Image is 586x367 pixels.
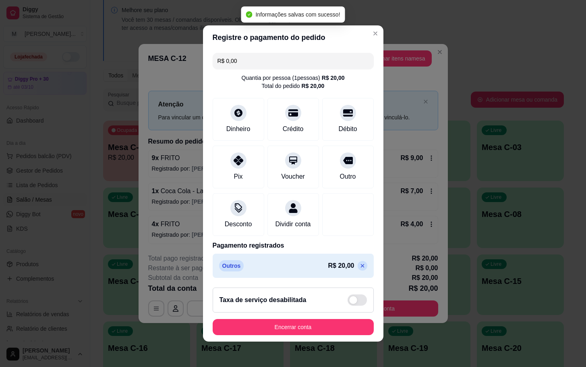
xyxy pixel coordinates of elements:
[226,124,251,134] div: Dinheiro
[246,11,252,18] span: check-circle
[203,25,383,50] header: Registre o pagamento do pedido
[322,74,345,82] div: R$ 20,00
[281,172,305,181] div: Voucher
[328,261,354,271] p: R$ 20,00
[234,172,242,181] div: Pix
[219,260,244,271] p: Outros
[219,295,306,305] h2: Taxa de serviço desabilitada
[213,241,374,250] p: Pagamento registrados
[302,82,325,90] div: R$ 20,00
[283,124,304,134] div: Crédito
[340,172,356,181] div: Outro
[225,219,252,229] div: Desconto
[255,11,340,18] span: Informações salvas com sucesso!
[275,219,311,229] div: Dividir conta
[369,27,382,40] button: Close
[213,319,374,335] button: Encerrar conta
[262,82,325,90] div: Total do pedido
[338,124,357,134] div: Débito
[217,53,369,69] input: Ex.: hambúrguer de cordeiro
[241,74,344,82] div: Quantia por pessoa ( 1 pessoas)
